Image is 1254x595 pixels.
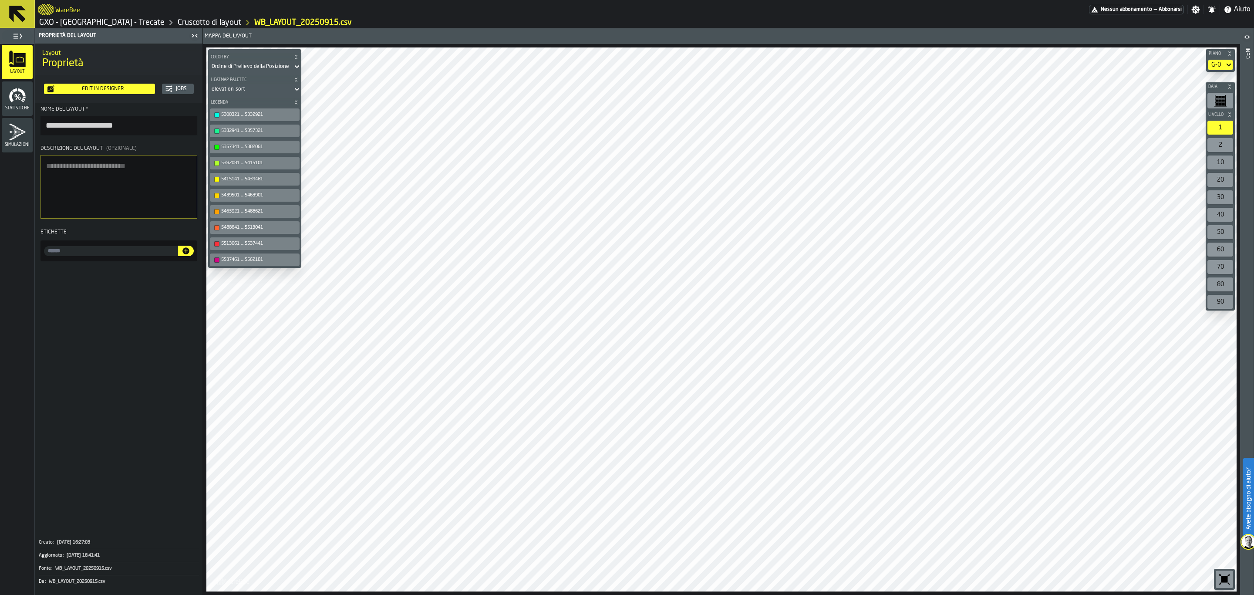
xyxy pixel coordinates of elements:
[2,106,33,111] span: Statistiche
[221,176,297,182] div: 5415141 ... 5439481
[221,225,297,230] div: 5488641 ... 5513041
[209,55,292,60] span: Color by
[37,33,189,39] div: Proprietà del layout
[1207,277,1233,291] div: 80
[1207,295,1233,309] div: 90
[172,86,190,92] div: Jobs
[1206,206,1235,223] div: button-toolbar-undefined
[1207,138,1233,152] div: 2
[39,540,56,545] div: Creato
[1207,190,1233,204] div: 30
[1154,7,1157,13] span: —
[221,241,297,247] div: 5513061 ... 5537441
[1207,243,1233,257] div: 60
[1207,173,1233,187] div: 20
[39,575,199,588] div: KeyValueItem-Da
[162,84,194,94] button: button-Jobs
[39,549,199,562] div: KeyValueItem-Aggiornato
[40,106,197,135] label: button-toolbar-Nome del layout
[208,572,257,590] a: logo-header
[39,562,199,575] button: Fonte:WB_LAYOUT_20250915.csv
[1159,7,1182,13] span: Abbonarsi
[38,17,644,28] nav: Breadcrumb
[1234,4,1251,15] span: Aiuto
[212,86,289,92] div: DropdownMenuValue-elevation-sort
[1206,276,1235,293] div: button-toolbar-undefined
[1206,136,1235,154] div: button-toolbar-undefined
[44,84,155,94] button: button-Edit in Designer
[40,116,197,135] input: button-toolbar-Nome del layout
[1208,60,1233,70] div: DropdownMenuValue-default-floor
[1217,572,1231,586] svg: Azzeramento dello zoom e della posizione
[39,536,199,549] div: KeyValueItem-Creato
[208,61,301,72] div: DropdownMenuValue-sortOrder
[221,209,297,214] div: 5463921 ... 5488621
[39,575,199,588] button: Da:WB_LAYOUT_20250915.csv
[39,536,199,549] button: Creato:[DATE] 16:27:03
[221,112,297,118] div: 5308321 ... 5332921
[38,2,54,17] a: logo-header
[2,69,33,74] span: Layout
[1206,82,1235,91] button: button-
[39,562,199,575] div: KeyValueItem-Fonte
[86,106,88,112] span: Richiesto
[221,257,297,263] div: 5537461 ... 5562181
[1211,61,1221,68] div: DropdownMenuValue-default-floor
[1206,189,1235,206] div: button-toolbar-undefined
[1214,569,1235,590] div: button-toolbar-undefined
[2,118,33,153] li: menu Simulazioni
[208,155,301,171] div: button-toolbar-undefined
[63,553,64,558] span: :
[1206,110,1235,119] button: button-
[1089,5,1184,14] a: link-to-/wh/i/7274009e-5361-4e21-8e36-7045ee840609/pricing/
[2,30,33,42] label: button-toggle-Seleziona il menu completo
[205,33,252,39] span: Mappa del layout
[1101,7,1152,13] span: Nessun abbonamento
[1206,258,1235,276] div: button-toolbar-undefined
[208,236,301,252] div: button-toolbar-undefined
[1207,85,1225,89] span: Baia
[2,81,33,116] li: menu Statistiche
[35,44,202,75] div: title-Proprietà
[189,30,201,41] label: button-toggle-Chiudimi
[44,246,178,256] label: input-value-
[1207,121,1233,135] div: 1
[1207,51,1225,56] span: Piano
[221,193,297,198] div: 5439501 ... 5463901
[221,160,297,166] div: 5382081 ... 5415101
[208,123,301,139] div: button-toolbar-undefined
[40,230,67,235] span: Etichette
[1206,293,1235,311] div: button-toolbar-undefined
[1207,156,1233,169] div: 10
[49,579,105,585] span: WB_LAYOUT_20250915.csv
[208,203,301,220] div: button-toolbar-undefined
[209,100,292,105] span: Legenda
[1207,208,1233,222] div: 40
[40,155,197,219] textarea: Descrizione del layout(Opzionale)
[35,28,202,44] header: Proprietà del layout
[1240,28,1254,595] header: Info
[40,146,103,151] span: Descrizione del layout
[209,78,292,82] span: Heatmap Palette
[208,107,301,123] div: button-toolbar-undefined
[1206,241,1235,258] div: button-toolbar-undefined
[42,57,83,71] span: Proprietà
[208,98,301,107] button: button-
[1206,91,1235,110] div: button-toolbar-undefined
[106,146,137,151] span: (Opzionale)
[39,18,165,27] a: link-to-/wh/i/7274009e-5361-4e21-8e36-7045ee840609
[212,64,289,70] div: DropdownMenuValue-sortOrder
[1206,119,1235,136] div: button-toolbar-undefined
[221,128,297,134] div: 5332941 ... 5357321
[208,139,301,155] div: button-toolbar-undefined
[208,84,301,95] div: DropdownMenuValue-elevation-sort
[1206,154,1235,171] div: button-toolbar-undefined
[67,553,100,558] span: [DATE] 16:41:41
[2,142,33,147] span: Simulazioni
[1244,459,1253,538] label: Avete bisogno di aiuto?
[208,220,301,236] div: button-toolbar-undefined
[208,171,301,187] div: button-toolbar-undefined
[208,252,301,268] div: button-toolbar-undefined
[1244,46,1250,593] div: Info
[1089,5,1184,14] div: Abbonamento al menu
